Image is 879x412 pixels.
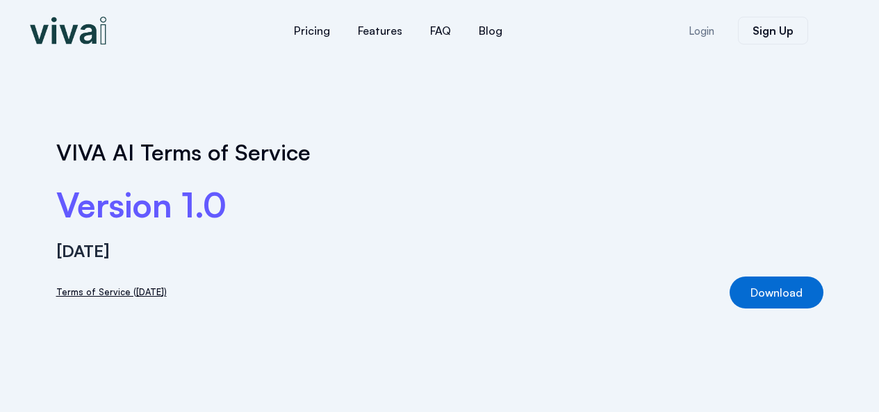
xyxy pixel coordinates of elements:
[753,25,794,36] span: Sign Up
[689,26,714,36] span: Login
[56,139,823,165] h1: VIVA AI Terms of Service
[56,240,110,261] strong: [DATE]
[56,183,823,226] h2: Version 1.0
[56,285,167,299] a: Terms of Service ([DATE])
[465,14,516,47] a: Blog
[280,14,344,47] a: Pricing
[730,277,823,308] a: Download
[416,14,465,47] a: FAQ
[672,17,731,44] a: Login
[197,14,600,47] nav: Menu
[738,17,808,44] a: Sign Up
[344,14,416,47] a: Features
